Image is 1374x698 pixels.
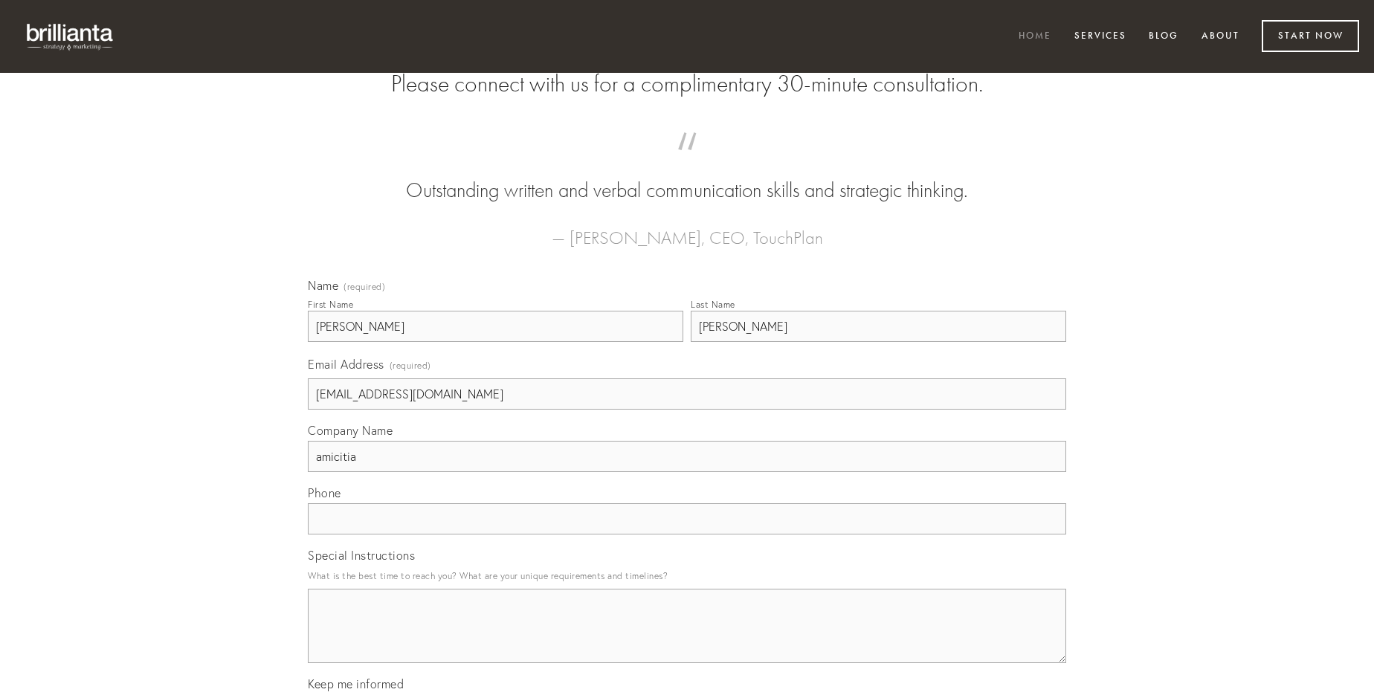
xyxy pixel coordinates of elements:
[308,485,341,500] span: Phone
[1262,20,1359,52] a: Start Now
[308,299,353,310] div: First Name
[1139,25,1188,49] a: Blog
[1065,25,1136,49] a: Services
[15,15,126,58] img: brillianta - research, strategy, marketing
[390,355,431,375] span: (required)
[308,548,415,563] span: Special Instructions
[332,205,1042,253] figcaption: — [PERSON_NAME], CEO, TouchPlan
[332,147,1042,205] blockquote: Outstanding written and verbal communication skills and strategic thinking.
[308,676,404,691] span: Keep me informed
[308,423,393,438] span: Company Name
[1009,25,1061,49] a: Home
[308,70,1066,98] h2: Please connect with us for a complimentary 30-minute consultation.
[691,299,735,310] div: Last Name
[308,278,338,293] span: Name
[343,282,385,291] span: (required)
[332,147,1042,176] span: “
[1192,25,1249,49] a: About
[308,357,384,372] span: Email Address
[308,566,1066,586] p: What is the best time to reach you? What are your unique requirements and timelines?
